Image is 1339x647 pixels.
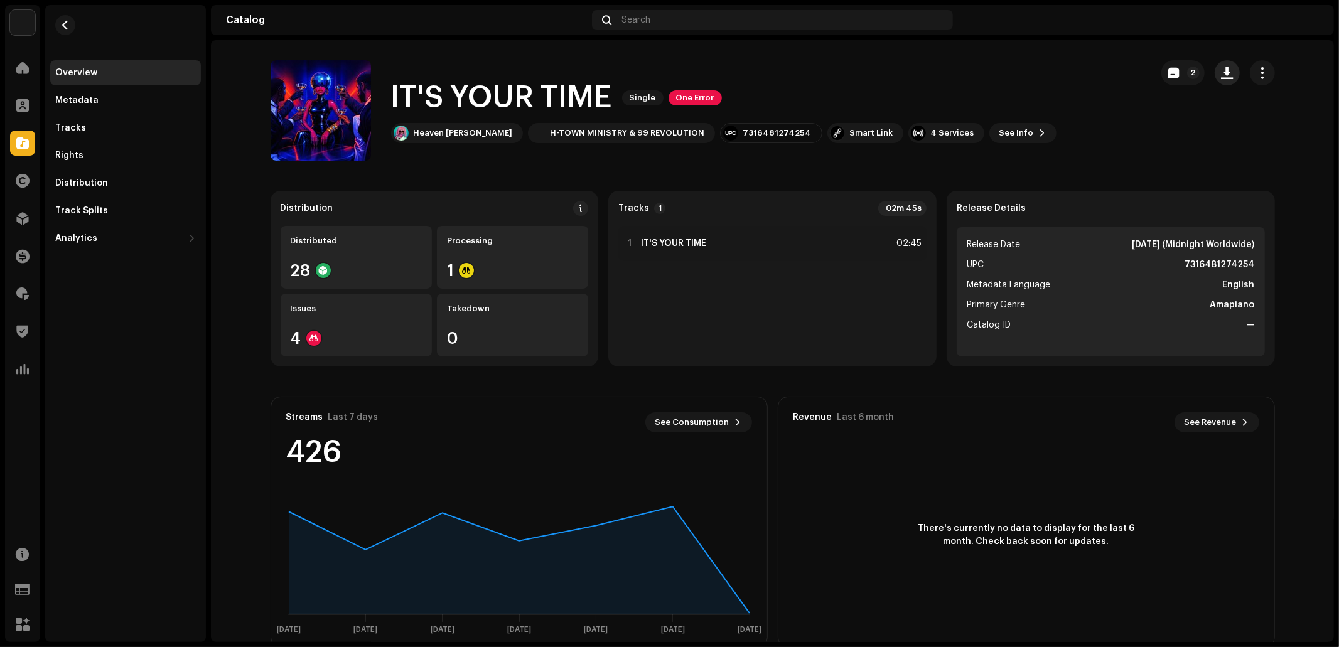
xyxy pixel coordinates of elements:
[1247,318,1255,333] strong: —
[913,522,1139,548] span: There's currently no data to display for the last 6 month. Check back soon for updates.
[622,90,664,105] span: Single
[50,198,201,223] re-m-nav-item: Track Splits
[655,410,729,435] span: See Consumption
[1185,257,1255,272] strong: 7316481274254
[50,88,201,113] re-m-nav-item: Metadata
[743,128,812,138] div: 7316481274254
[530,126,546,141] img: bad81f1d-86be-4990-bf55-ee06247ebad3
[281,203,333,213] div: Distribution
[1132,237,1255,252] strong: [DATE] (Midnight Worldwide)
[55,206,108,216] div: Track Splits
[277,626,301,634] text: [DATE]
[793,412,832,422] div: Revenue
[226,15,587,25] div: Catalog
[55,68,97,78] div: Overview
[291,304,422,314] div: Issues
[967,318,1011,333] span: Catalog ID
[967,257,984,272] span: UPC
[584,626,608,634] text: [DATE]
[447,304,578,314] div: Takedown
[967,277,1050,292] span: Metadata Language
[957,203,1026,213] strong: Release Details
[1185,410,1237,435] span: See Revenue
[1210,297,1255,313] strong: Amapiano
[654,203,665,214] p-badge: 1
[286,412,323,422] div: Streams
[507,626,531,634] text: [DATE]
[967,297,1025,313] span: Primary Genre
[50,171,201,196] re-m-nav-item: Distribution
[645,412,752,432] button: See Consumption
[1187,67,1200,79] p-badge: 2
[50,226,201,251] re-m-nav-dropdown: Analytics
[837,412,895,422] div: Last 6 month
[50,143,201,168] re-m-nav-item: Rights
[551,128,705,138] div: H-TOWN MINISTRY & 99 REVOLUTION
[50,115,201,141] re-m-nav-item: Tracks
[447,236,578,246] div: Processing
[55,95,99,105] div: Metadata
[391,78,612,118] h1: IT'S YOUR TIME
[1223,277,1255,292] strong: English
[894,236,922,251] div: 02:45
[641,238,706,249] strong: IT'S YOUR TIME
[931,128,974,138] div: 4 Services
[10,10,35,35] img: 0029baec-73b5-4e5b-bf6f-b72015a23c67
[738,626,761,634] text: [DATE]
[669,90,722,105] span: One Error
[850,128,893,138] div: Smart Link
[50,60,201,85] re-m-nav-item: Overview
[660,626,684,634] text: [DATE]
[989,123,1057,143] button: See Info
[55,178,108,188] div: Distribution
[999,120,1034,146] span: See Info
[430,626,454,634] text: [DATE]
[967,237,1020,252] span: Release Date
[55,123,86,133] div: Tracks
[618,203,649,213] strong: Tracks
[291,236,422,246] div: Distributed
[353,626,377,634] text: [DATE]
[1161,60,1205,85] button: 2
[328,412,379,422] div: Last 7 days
[878,201,927,216] div: 02m 45s
[55,233,97,243] div: Analytics
[414,128,513,138] div: Heaven [PERSON_NAME]
[1299,10,1319,30] img: 77cc3158-a3d8-4e05-b989-3b4f8fd5cb3f
[55,151,83,161] div: Rights
[621,15,650,25] span: Search
[1175,412,1259,432] button: See Revenue
[394,126,409,141] img: b78bf310-51d6-4100-84a5-67fa6aa23683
